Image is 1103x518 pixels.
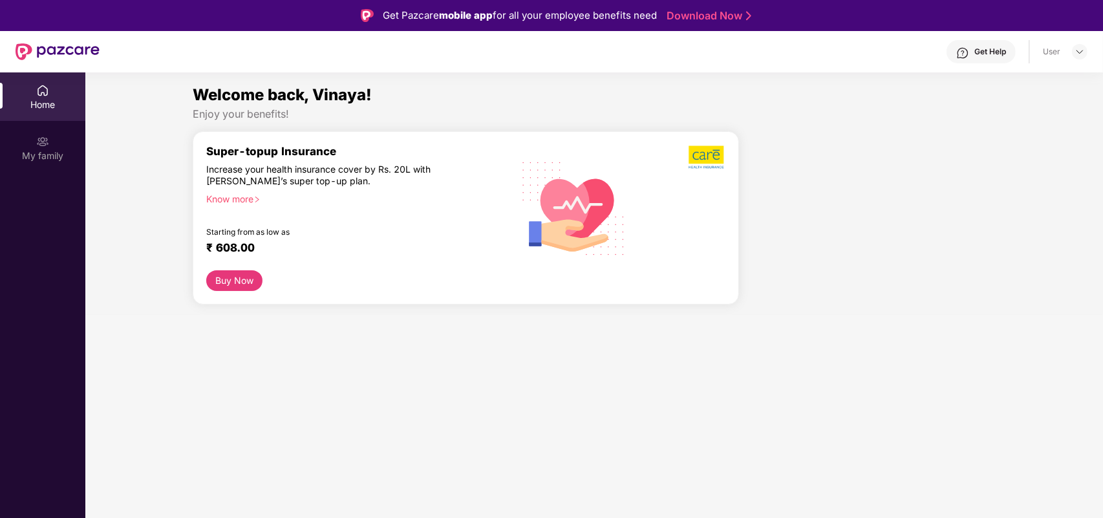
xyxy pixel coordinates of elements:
[512,145,636,270] img: svg+xml;base64,PHN2ZyB4bWxucz0iaHR0cDovL3d3dy53My5vcmcvMjAwMC9zdmciIHhtbG5zOnhsaW5rPSJodHRwOi8vd3...
[974,47,1006,57] div: Get Help
[1075,47,1085,57] img: svg+xml;base64,PHN2ZyBpZD0iRHJvcGRvd24tMzJ4MzIiIHhtbG5zPSJodHRwOi8vd3d3LnczLm9yZy8yMDAwL3N2ZyIgd2...
[16,43,100,60] img: New Pazcare Logo
[253,196,261,203] span: right
[206,227,455,236] div: Starting from as low as
[206,241,497,257] div: ₹ 608.00
[206,164,453,188] div: Increase your health insurance cover by Rs. 20L with [PERSON_NAME]’s super top-up plan.
[956,47,969,59] img: svg+xml;base64,PHN2ZyBpZD0iSGVscC0zMngzMiIgeG1sbnM9Imh0dHA6Ly93d3cudzMub3JnLzIwMDAvc3ZnIiB3aWR0aD...
[1043,47,1060,57] div: User
[383,8,657,23] div: Get Pazcare for all your employee benefits need
[361,9,374,22] img: Logo
[689,145,725,169] img: b5dec4f62d2307b9de63beb79f102df3.png
[206,145,509,158] div: Super-topup Insurance
[36,135,49,148] img: svg+xml;base64,PHN2ZyB3aWR0aD0iMjAiIGhlaWdodD0iMjAiIHZpZXdCb3g9IjAgMCAyMCAyMCIgZmlsbD0ibm9uZSIgeG...
[667,9,747,23] a: Download Now
[193,85,372,104] span: Welcome back, Vinaya!
[206,193,502,202] div: Know more
[206,270,262,291] button: Buy Now
[193,107,996,121] div: Enjoy your benefits!
[36,84,49,97] img: svg+xml;base64,PHN2ZyBpZD0iSG9tZSIgeG1sbnM9Imh0dHA6Ly93d3cudzMub3JnLzIwMDAvc3ZnIiB3aWR0aD0iMjAiIG...
[439,9,493,21] strong: mobile app
[746,9,751,23] img: Stroke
